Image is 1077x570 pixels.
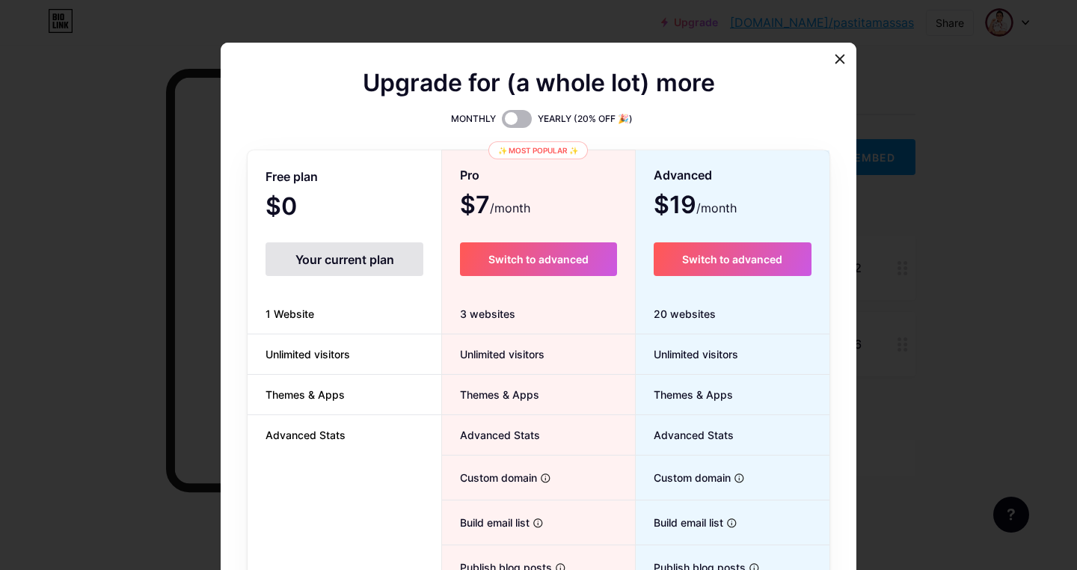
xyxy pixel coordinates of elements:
[636,387,733,402] span: Themes & Apps
[538,111,633,126] span: YEARLY (20% OFF 🎉)
[442,346,544,362] span: Unlimited visitors
[248,427,363,443] span: Advanced Stats
[266,242,423,276] div: Your current plan
[654,162,712,189] span: Advanced
[266,164,318,190] span: Free plan
[442,294,634,334] div: 3 websites
[460,162,479,189] span: Pro
[636,346,738,362] span: Unlimited visitors
[682,253,782,266] span: Switch to advanced
[636,470,731,485] span: Custom domain
[636,515,723,530] span: Build email list
[488,253,589,266] span: Switch to advanced
[696,199,737,217] span: /month
[248,387,363,402] span: Themes & Apps
[636,427,734,443] span: Advanced Stats
[442,470,537,485] span: Custom domain
[636,294,829,334] div: 20 websites
[442,387,539,402] span: Themes & Apps
[248,306,332,322] span: 1 Website
[490,199,530,217] span: /month
[451,111,496,126] span: MONTHLY
[460,196,530,217] span: $7
[266,197,337,218] span: $0
[248,346,368,362] span: Unlimited visitors
[460,242,616,276] button: Switch to advanced
[442,515,530,530] span: Build email list
[654,196,737,217] span: $19
[488,141,588,159] div: ✨ Most popular ✨
[363,74,715,92] span: Upgrade for (a whole lot) more
[442,427,540,443] span: Advanced Stats
[654,242,811,276] button: Switch to advanced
